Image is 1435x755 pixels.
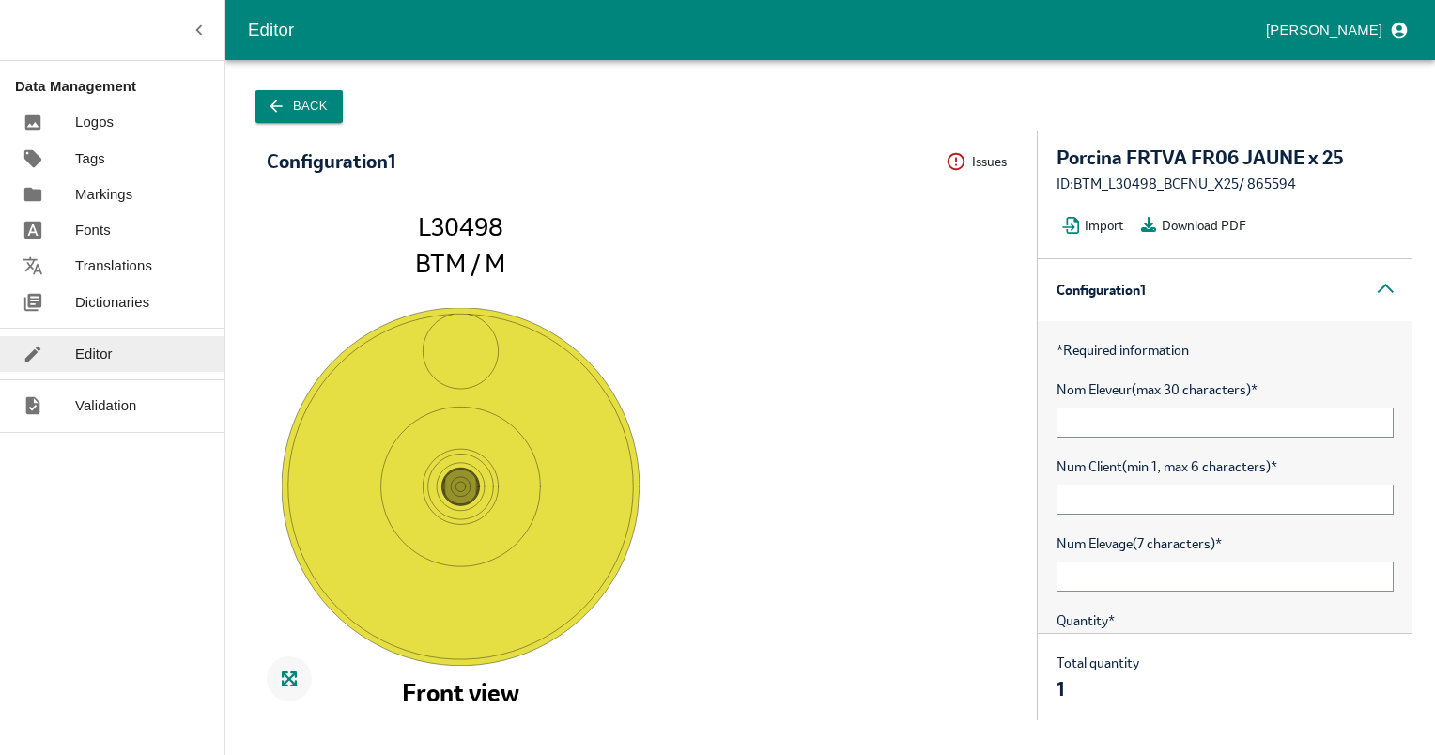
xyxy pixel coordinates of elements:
[1057,679,1139,700] div: 1
[255,90,343,123] button: Back
[75,220,111,240] p: Fonts
[418,210,503,243] tspan: L30498
[75,292,149,313] p: Dictionaries
[1057,653,1139,701] div: Total quantity
[1057,379,1394,400] span: Nom Eleveur (max 30 characters)
[1057,456,1394,477] span: Num Client (min 1, max 6 characters)
[267,151,395,172] div: Configuration 1
[75,148,105,169] p: Tags
[15,76,224,97] p: Data Management
[1135,211,1258,239] button: Download PDF
[1266,20,1382,40] p: [PERSON_NAME]
[1057,211,1135,239] button: Import
[415,246,505,279] tspan: BTM / M
[75,255,152,276] p: Translations
[75,184,132,205] p: Markings
[75,395,137,416] p: Validation
[1038,259,1412,321] div: Configuration 1
[75,112,114,132] p: Logos
[946,147,1018,177] button: Issues
[1057,533,1394,554] span: Num Elevage (7 characters)
[1057,147,1394,168] div: Porcina FRTVA FR06 JAUNE x 25
[1057,340,1394,361] p: Required information
[1057,174,1394,194] div: ID: BTM_L30498_BCFNU_X25 / 865594
[75,344,113,364] p: Editor
[402,676,519,709] tspan: Front view
[248,16,1258,44] div: Editor
[1258,14,1412,46] button: profile
[1057,610,1394,631] span: Quantity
